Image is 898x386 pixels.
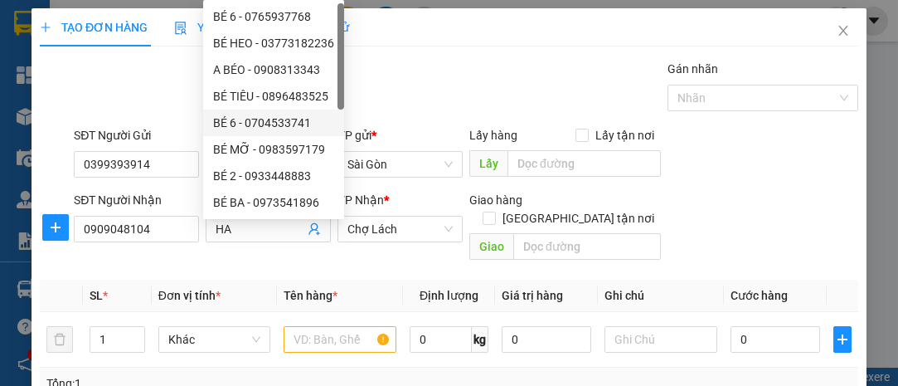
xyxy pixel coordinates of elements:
span: Sài Gòn [347,152,453,177]
button: plus [833,326,852,353]
span: Giá trị hàng [502,289,563,302]
button: plus [42,214,69,241]
div: BÉ HEO - 03773182236 [213,34,334,52]
div: BÉ 6 - 0704533741 [203,110,344,136]
div: A BÉO - 0908313343 [213,61,334,79]
span: [GEOGRAPHIC_DATA] tận nơi [496,209,661,227]
input: VD: Bàn, Ghế [284,326,396,353]
div: BÉ 2 - 0933448883 [213,167,334,185]
div: BÉ TIÊU - 0896483525 [203,83,344,110]
div: BÉ 6 - 0704533741 [213,114,334,132]
span: Chợ Lách [347,217,453,242]
button: Close [820,8,866,55]
label: Gán nhãn [667,62,718,76]
span: Lấy [469,150,507,177]
span: plus [834,333,851,346]
input: Ghi Chú [604,326,717,353]
span: VP Nhận [337,193,384,207]
span: plus [43,221,68,234]
button: delete [46,326,73,353]
span: Khác [168,327,261,352]
th: Ghi chú [598,280,724,312]
span: Đơn vị tính [158,289,221,302]
span: Lấy tận nơi [589,126,661,144]
span: Tên hàng [284,289,337,302]
span: user-add [308,222,321,236]
div: BÉ TIÊU - 0896483525 [213,87,334,105]
span: Cước hàng [731,289,788,302]
span: Yêu cầu xuất hóa đơn điện tử [174,21,349,34]
span: TẠO ĐƠN HÀNG [40,21,148,34]
span: plus [40,22,51,33]
span: Giao hàng [469,193,522,207]
span: SL [90,289,103,302]
span: kg [472,326,488,353]
div: BÉ 6 - 0765937768 [213,7,334,26]
span: Lấy hàng [469,129,517,142]
div: BÉ 2 - 0933448883 [203,163,344,189]
input: 0 [502,326,591,353]
div: BÉ BA - 0973541896 [213,193,334,212]
span: Giao [469,233,513,260]
input: Dọc đường [507,150,660,177]
span: Định lượng [420,289,478,302]
div: BÉ MỠ - 0983597179 [203,136,344,163]
div: BÉ BA - 0973541896 [203,189,344,216]
div: BÉ MỠ - 0983597179 [213,140,334,159]
div: BÉ 6 - 0765937768 [203,3,344,30]
div: SĐT Người Gửi [74,126,199,144]
div: BÉ HEO - 03773182236 [203,30,344,56]
input: Dọc đường [513,233,660,260]
span: close [837,24,850,37]
div: A BÉO - 0908313343 [203,56,344,83]
div: SĐT Người Nhận [74,191,199,209]
div: VP gửi [337,126,463,144]
img: icon [174,22,187,35]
